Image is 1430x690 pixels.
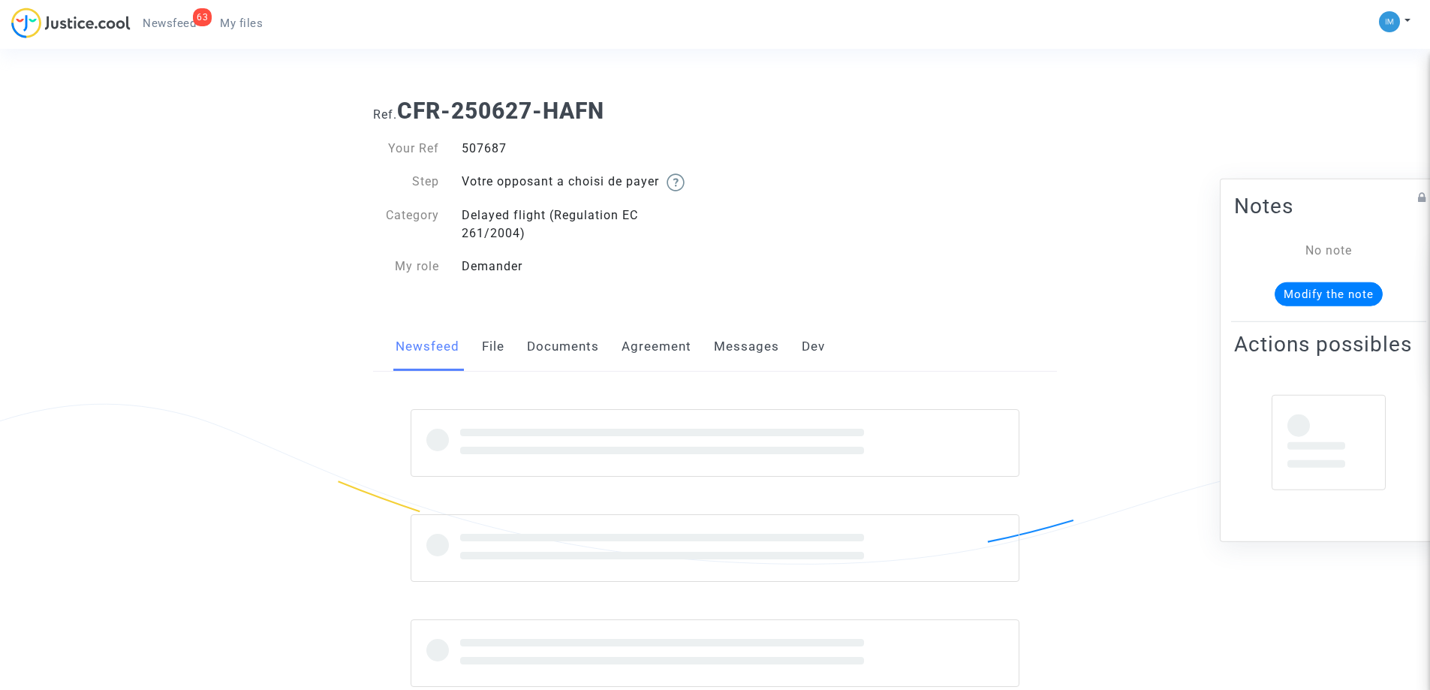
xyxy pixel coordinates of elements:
[193,8,212,26] div: 63
[1379,11,1400,32] img: a105443982b9e25553e3eed4c9f672e7
[397,98,604,124] b: CFR-250627-HAFN
[1257,241,1401,259] div: No note
[450,206,715,243] div: Delayed flight (Regulation EC 261/2004)
[1234,192,1423,218] h2: Notes
[450,173,715,191] div: Votre opposant a choisi de payer
[527,322,599,372] a: Documents
[362,258,450,276] div: My role
[802,322,825,372] a: Dev
[208,12,275,35] a: My files
[220,17,263,30] span: My files
[362,173,450,191] div: Step
[622,322,691,372] a: Agreement
[396,322,459,372] a: Newsfeed
[131,12,208,35] a: 63Newsfeed
[667,173,685,191] img: help.svg
[362,206,450,243] div: Category
[450,258,715,276] div: Demander
[450,140,715,158] div: 507687
[482,322,504,372] a: File
[362,140,450,158] div: Your Ref
[11,8,131,38] img: jc-logo.svg
[373,107,397,122] span: Ref.
[1275,282,1383,306] button: Modify the note
[1234,330,1423,357] h2: Actions possibles
[714,322,779,372] a: Messages
[143,17,196,30] span: Newsfeed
